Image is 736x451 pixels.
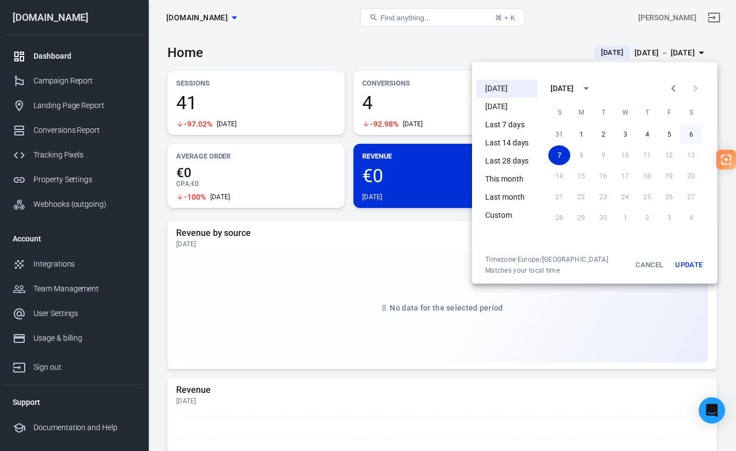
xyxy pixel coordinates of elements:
[615,102,635,123] span: Wednesday
[593,102,613,123] span: Tuesday
[476,134,537,152] li: Last 14 days
[571,102,591,123] span: Monday
[476,206,537,224] li: Custom
[636,125,658,144] button: 4
[476,188,537,206] li: Last month
[680,125,702,144] button: 6
[658,125,680,144] button: 5
[671,255,706,275] button: Update
[476,80,537,98] li: [DATE]
[632,255,667,275] button: Cancel
[662,77,684,99] button: Previous month
[699,397,725,424] div: Open Intercom Messenger
[549,102,569,123] span: Sunday
[476,98,537,116] li: [DATE]
[485,266,608,275] span: Matches your local time
[577,79,595,98] button: calendar view is open, switch to year view
[476,116,537,134] li: Last 7 days
[681,102,701,123] span: Saturday
[614,125,636,144] button: 3
[548,145,570,165] button: 7
[550,83,574,94] div: [DATE]
[476,152,537,170] li: Last 28 days
[637,102,657,123] span: Thursday
[570,125,592,144] button: 1
[485,255,608,264] div: Timezone: Europe/[GEOGRAPHIC_DATA]
[476,170,537,188] li: This month
[592,125,614,144] button: 2
[548,125,570,144] button: 31
[659,102,679,123] span: Friday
